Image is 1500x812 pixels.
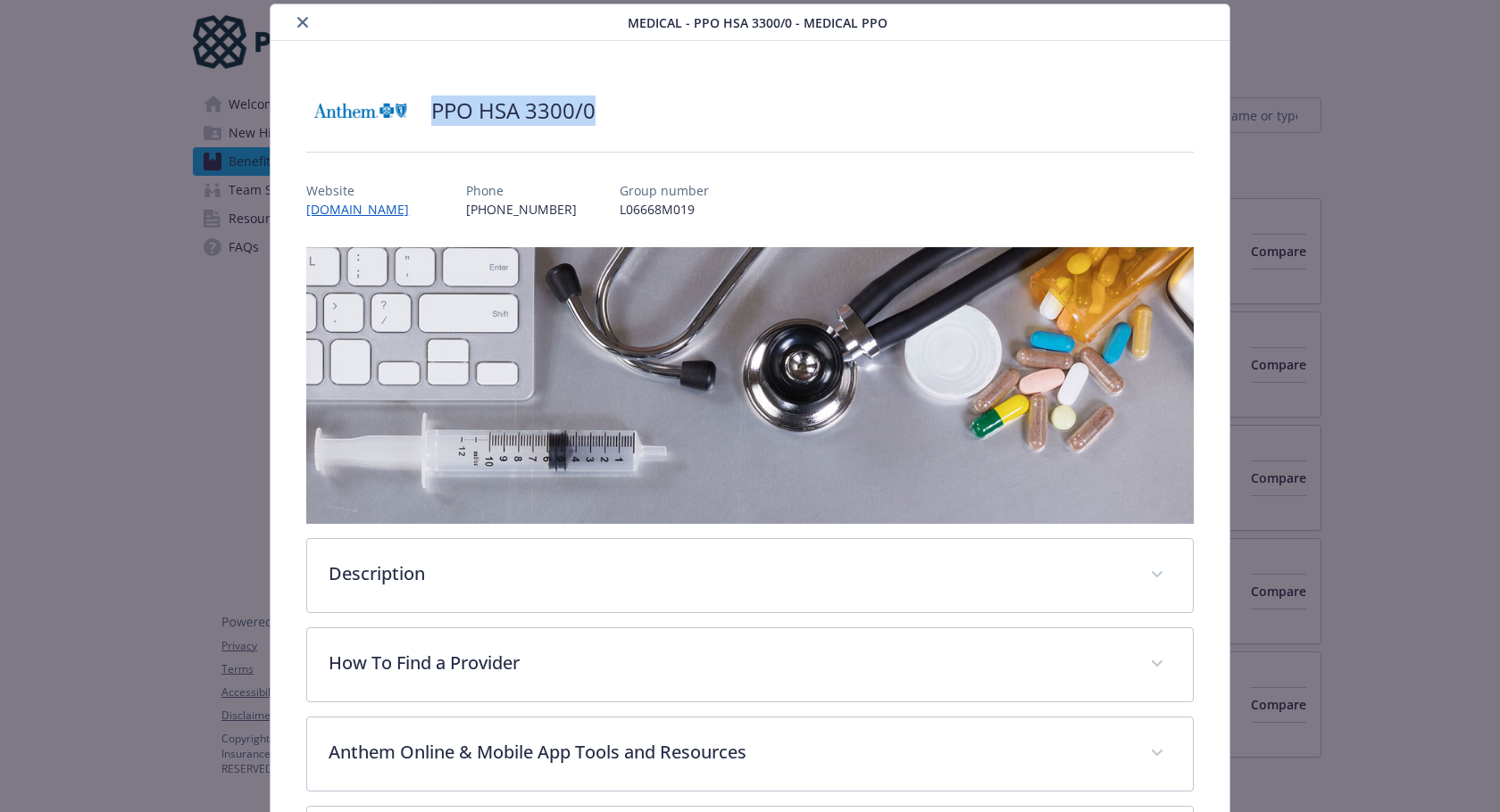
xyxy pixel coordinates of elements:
[329,650,1128,676] p: How To Find a Provider
[620,181,709,200] p: Group number
[466,200,577,219] p: [PHONE_NUMBER]
[431,95,596,126] h2: PPO HSA 3300/0
[329,560,1128,587] p: Description
[307,717,1192,791] div: Anthem Online & Mobile App Tools and Resources
[306,247,1193,524] img: banner
[307,539,1192,612] div: Description
[292,12,313,33] button: close
[306,84,413,137] img: Anthem Blue Cross
[466,181,577,200] p: Phone
[306,181,423,200] p: Website
[307,628,1192,701] div: How To Find a Provider
[628,13,887,32] span: Medical - PPO HSA 3300/0 - Medical PPO
[306,201,423,218] a: [DOMAIN_NAME]
[620,200,709,219] p: L06668M019
[329,739,1128,766] p: Anthem Online & Mobile App Tools and Resources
